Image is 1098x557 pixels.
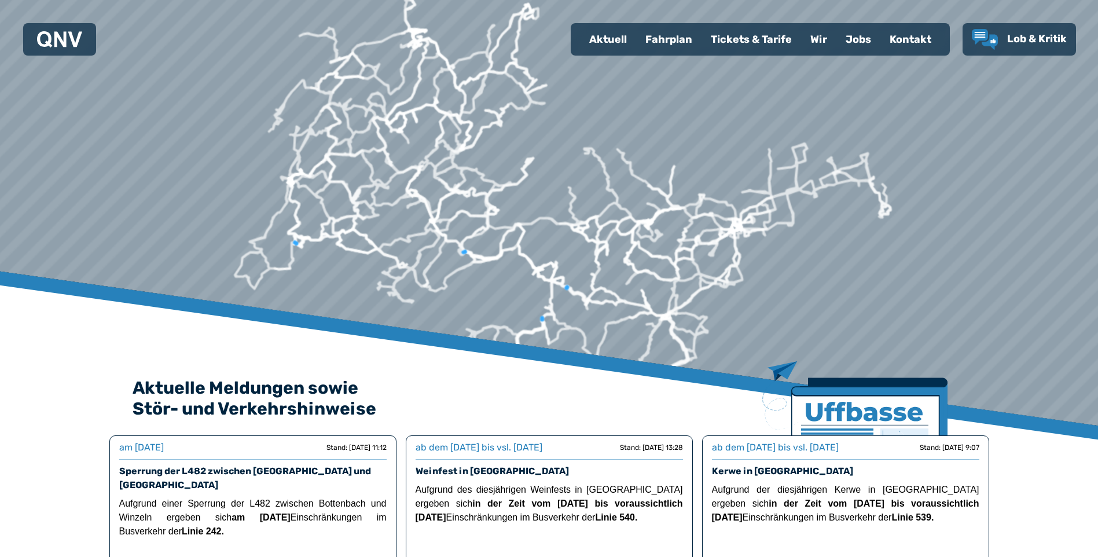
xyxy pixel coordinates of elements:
a: Lob & Kritik [972,29,1067,50]
strong: Linie 540. [595,512,637,522]
div: ab dem [DATE] bis vsl. [DATE] [712,441,839,455]
span: Aufgrund des diesjährigen Weinfests in [GEOGRAPHIC_DATA] ergeben sich Einschränkungen im Busverke... [416,485,683,522]
h2: Aktuelle Meldungen sowie Stör- und Verkehrshinweise [133,378,966,419]
a: Jobs [836,24,880,54]
img: QNV Logo [37,31,82,47]
a: Kerwe in [GEOGRAPHIC_DATA] [712,466,853,477]
strong: in der Zeit vom [DATE] bis voraussichtlich [DATE] [416,499,683,522]
span: Aufgrund einer Sperrung der L482 zwischen Bottenbach und Winzeln ergeben sich Einschränkungen im ... [119,499,387,536]
a: Sperrung der L482 zwischen [GEOGRAPHIC_DATA] und [GEOGRAPHIC_DATA] [119,466,371,490]
strong: am [DATE] [232,512,290,522]
div: ab dem [DATE] bis vsl. [DATE] [416,441,542,455]
div: Stand: [DATE] 11:12 [326,443,387,452]
strong: in der Zeit vom [DATE] bis voraussichtlich [DATE] [712,499,979,522]
a: Tickets & Tarife [702,24,801,54]
strong: Linie 242. [182,526,224,536]
a: Fahrplan [636,24,702,54]
img: Zeitung mit Titel Uffbase [762,361,948,505]
div: am [DATE] [119,441,164,455]
a: Aktuell [580,24,636,54]
a: Wir [801,24,836,54]
div: Stand: [DATE] 13:28 [620,443,683,452]
strong: Linie 539. [891,512,934,522]
span: Lob & Kritik [1007,32,1067,45]
span: Aufgrund der diesjährigen Kerwe in [GEOGRAPHIC_DATA] ergeben sich Einschränkungen im Busverkehr der [712,485,979,522]
a: Kontakt [880,24,941,54]
a: Weinfest in [GEOGRAPHIC_DATA] [416,466,569,477]
div: Stand: [DATE] 9:07 [920,443,979,452]
a: QNV Logo [37,28,82,51]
